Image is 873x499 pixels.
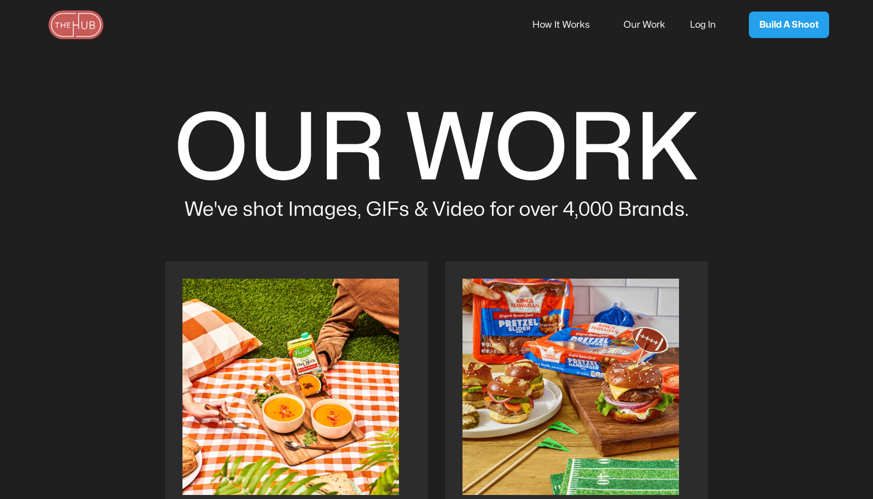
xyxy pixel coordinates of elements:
[532,13,605,37] a: How It Works
[749,12,829,38] a: Build A Shoot
[165,94,708,207] h1: OUR WORK
[690,13,732,37] a: Log In
[165,196,708,224] p: We've shot Images, GIFs & Video for over 4,000 Brands.
[624,13,681,37] a: Our Work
